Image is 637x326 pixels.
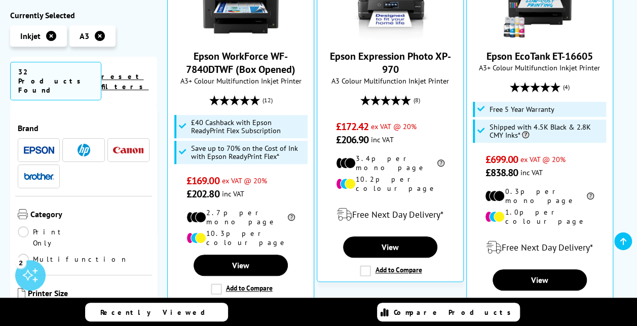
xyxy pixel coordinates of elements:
span: inc VAT [520,168,543,177]
a: View [493,269,587,291]
a: Epson Expression Photo XP-970 [352,31,428,42]
img: Canon [113,147,143,153]
span: £169.00 [186,174,219,187]
span: Inkjet [20,31,41,41]
img: Printer Size [18,288,25,298]
a: Recently Viewed [85,303,228,321]
span: inc VAT [371,135,393,144]
div: 2 [15,257,26,268]
span: £699.00 [485,153,518,166]
a: Epson WorkForce WF-7840DTWF (Box Opened) [203,31,279,42]
span: £206.90 [336,133,369,146]
span: Shipped with 4.5K Black & 2.8K CMY Inks* [490,123,604,139]
li: 0.3p per mono page [485,187,594,205]
span: Compare Products [394,308,516,317]
div: modal_delivery [472,233,608,262]
span: 32 Products Found [10,62,101,100]
a: reset filters [101,72,148,91]
li: 10.2p per colour page [336,175,445,193]
a: Canon [113,144,143,156]
img: Epson [24,146,54,154]
span: A3+ Colour Multifunction Inkjet Printer [173,76,309,86]
span: A3 [80,31,89,41]
a: Multifunction [18,254,128,265]
li: 2.7p per mono page [186,208,295,226]
span: Save up to 70% on the Cost of Ink with Epson ReadyPrint Flex* [191,144,305,160]
span: £40 Cashback with Epson ReadyPrint Flex Subscription [191,118,305,135]
img: Brother [24,173,54,180]
a: View [194,255,288,276]
a: Epson EcoTank ET-16605 [502,31,578,42]
a: Brother [24,170,54,183]
span: Printer Size [28,288,149,300]
span: (4) [563,77,570,97]
a: Epson WorkForce WF-7840DTWF (Box Opened) [186,50,295,76]
span: A3+ Colour Multifunction Inkjet Printer [472,63,608,72]
span: Brand [18,123,149,133]
span: (12) [263,91,273,110]
a: Epson EcoTank ET-16605 [486,50,593,63]
label: Add to Compare [211,283,273,295]
span: £172.42 [336,120,369,133]
span: ex VAT @ 20% [222,176,267,185]
a: Epson Expression Photo XP-970 [329,50,451,76]
img: Category [18,209,28,219]
a: HP [68,144,99,156]
li: 1.0p per colour page [485,208,594,226]
label: Add to Compare [360,265,422,276]
a: Compare Products [377,303,520,321]
span: (8) [414,91,420,110]
span: Free 5 Year Warranty [490,105,554,113]
a: View [343,236,437,258]
li: 3.4p per mono page [336,154,445,172]
img: HP [78,144,90,156]
span: ex VAT @ 20% [371,121,416,131]
span: inc VAT [222,189,244,198]
div: modal_delivery [322,200,458,229]
li: 10.3p per colour page [186,229,295,247]
span: £202.80 [186,187,219,200]
div: Currently Selected [10,10,157,20]
a: Print Only [18,226,84,249]
a: Epson [24,144,54,156]
span: ex VAT @ 20% [520,154,566,164]
span: A3 Colour Multifunction Inkjet Printer [322,76,458,86]
span: £838.80 [485,166,518,179]
span: Recently Viewed [100,308,215,317]
span: Category [30,209,149,221]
